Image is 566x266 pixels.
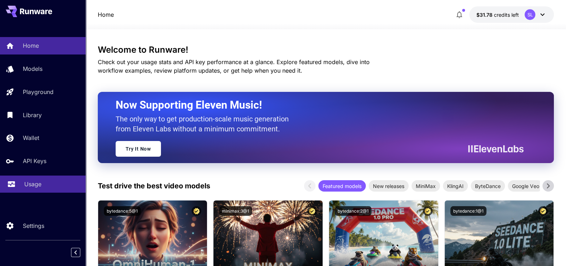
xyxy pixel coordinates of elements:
[494,12,519,18] span: credits left
[98,181,210,191] p: Test drive the best video models
[116,98,519,112] h2: Now Supporting Eleven Music!
[192,206,201,216] button: Certified Model – Vetted for best performance and includes a commercial license.
[116,141,161,157] a: Try It Now
[369,182,409,190] span: New releases
[23,221,44,230] p: Settings
[98,58,370,74] span: Check out your usage stats and API key performance at a glance. Explore featured models, dive int...
[307,206,317,216] button: Certified Model – Vetted for best performance and includes a commercial license.
[411,180,440,192] div: MiniMax
[318,180,366,192] div: Featured models
[116,114,294,134] p: The only way to get production-scale music generation from Eleven Labs without a minimum commitment.
[23,134,39,142] p: Wallet
[23,41,39,50] p: Home
[104,206,141,216] button: bytedance:5@1
[471,180,505,192] div: ByteDance
[476,11,519,19] div: $31.7835
[476,12,494,18] span: $31.78
[76,246,86,259] div: Collapse sidebar
[538,206,548,216] button: Certified Model – Vetted for best performance and includes a commercial license.
[23,88,54,96] p: Playground
[369,180,409,192] div: New releases
[443,182,468,190] span: KlingAI
[471,182,505,190] span: ByteDance
[411,182,440,190] span: MiniMax
[335,206,372,216] button: bytedance:2@1
[24,180,41,188] p: Usage
[508,182,543,190] span: Google Veo
[23,157,46,165] p: API Keys
[98,10,114,19] nav: breadcrumb
[23,111,42,119] p: Library
[23,64,42,73] p: Models
[98,10,114,19] a: Home
[318,182,366,190] span: Featured models
[525,9,535,20] div: SL
[443,180,468,192] div: KlingAI
[508,180,543,192] div: Google Veo
[71,248,80,257] button: Collapse sidebar
[423,206,433,216] button: Certified Model – Vetted for best performance and includes a commercial license.
[450,206,486,216] button: bytedance:1@1
[469,6,554,23] button: $31.7835SL
[219,206,252,216] button: minimax:3@1
[98,45,554,55] h3: Welcome to Runware!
